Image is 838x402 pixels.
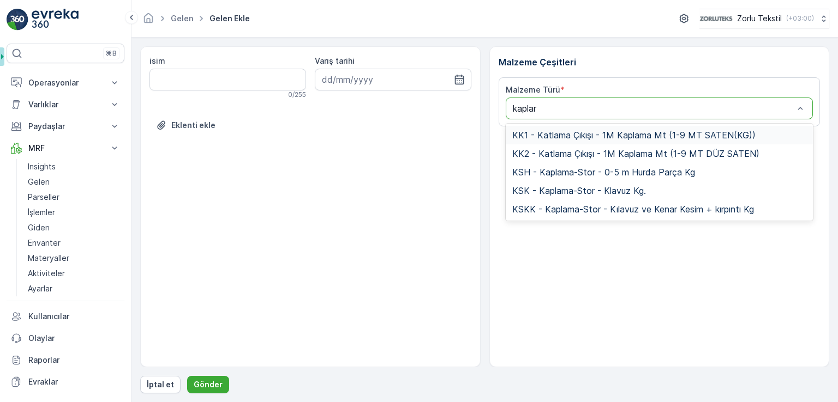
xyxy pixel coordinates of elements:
a: Envanter [23,235,124,251]
p: 0 / 255 [288,90,306,99]
p: Varlıklar [28,99,103,110]
button: Gönder [187,376,229,393]
button: Dosya Yükle [149,117,222,134]
p: Parseller [28,192,59,203]
a: Giden [23,220,124,235]
p: İşlemler [28,207,55,218]
a: Materyaller [23,251,124,266]
button: Paydaşlar [7,115,124,137]
p: Raporlar [28,355,120,366]
a: Olaylar [7,327,124,349]
p: Kullanıcılar [28,311,120,322]
img: logo [7,9,28,31]
p: Aktiviteler [28,268,65,279]
p: Paydaşlar [28,121,103,132]
button: Zorlu Tekstil(+03:00) [699,9,829,28]
p: Zorlu Tekstil [737,13,782,24]
a: Parseller [23,190,124,205]
a: Insights [23,159,124,174]
button: Varlıklar [7,94,124,115]
span: KK1 - Katlama Çıkışı - 1M Kaplama Mt (1-9 MT SATEN(KG)) [512,130,756,140]
p: MRF [28,143,103,154]
button: Operasyonlar [7,72,124,94]
span: KSH - Kaplama-Stor - 0-5 m Hurda Parça Kg [512,167,695,177]
span: KSKK - Kaplama-Stor - Kılavuz ve Kenar Kesim + kırpıntı Kg [512,204,754,214]
p: Olaylar [28,333,120,344]
label: isim [149,56,165,65]
p: ⌘B [106,49,117,58]
a: Gelen [23,174,124,190]
p: İptal et [147,379,174,390]
label: Malzeme Türü [506,85,560,94]
p: ( +03:00 ) [786,14,814,23]
a: Ana Sayfa [142,16,154,26]
button: İptal et [140,376,181,393]
p: Gelen [28,176,50,187]
img: logo_light-DOdMpM7g.png [32,9,79,31]
a: Raporlar [7,349,124,371]
a: Evraklar [7,371,124,393]
button: MRF [7,137,124,159]
span: KSK - Kaplama-Stor - Klavuz Kg. [512,186,646,196]
p: Insights [28,161,56,172]
label: Varış tarihi [315,56,355,65]
p: Materyaller [28,253,69,264]
p: Gönder [194,379,223,390]
p: Envanter [28,237,61,248]
p: Ayarlar [28,283,52,294]
p: Operasyonlar [28,77,103,88]
a: Aktiviteler [23,266,124,281]
input: dd/mm/yyyy [315,69,471,90]
a: Kullanıcılar [7,306,124,327]
p: Eklenti ekle [171,120,216,131]
a: Gelen [171,14,193,23]
span: KK2 - Katlama Çıkışı - 1M Kaplama Mt (1-9 MT DÜZ SATEN) [512,149,759,159]
a: Ayarlar [23,281,124,296]
img: 6-1-9-3_wQBzyll.png [699,13,733,25]
a: İşlemler [23,205,124,220]
p: Giden [28,222,50,233]
p: Malzeme Çeşitleri [499,56,821,69]
p: Evraklar [28,376,120,387]
span: Gelen ekle [207,13,252,24]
